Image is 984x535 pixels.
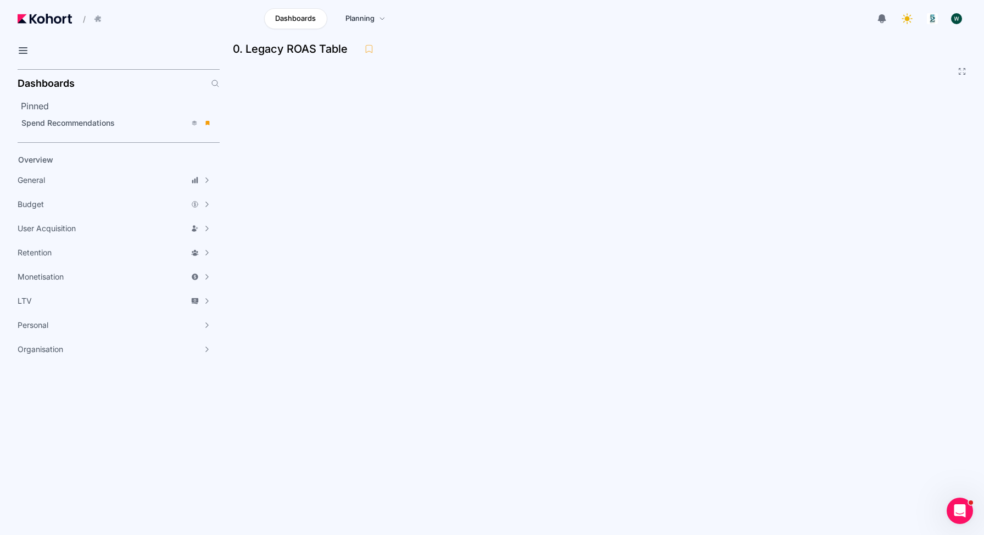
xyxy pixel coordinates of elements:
[233,43,354,54] h3: 0. Legacy ROAS Table
[14,152,201,168] a: Overview
[18,155,53,164] span: Overview
[334,8,397,29] a: Planning
[21,118,115,127] span: Spend Recommendations
[927,13,938,24] img: logo_logo_images_1_20240607072359498299_20240828135028712857.jpeg
[275,13,316,24] span: Dashboards
[18,79,75,88] h2: Dashboards
[18,199,44,210] span: Budget
[345,13,374,24] span: Planning
[21,99,220,113] h2: Pinned
[18,296,32,306] span: LTV
[958,67,966,76] button: Fullscreen
[18,271,64,282] span: Monetisation
[264,8,327,29] a: Dashboards
[18,344,63,355] span: Organisation
[74,13,86,25] span: /
[18,223,76,234] span: User Acquisition
[18,175,45,186] span: General
[18,320,48,331] span: Personal
[18,247,52,258] span: Retention
[18,14,72,24] img: Kohort logo
[18,115,216,131] a: Spend Recommendations
[947,498,973,524] iframe: Intercom live chat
